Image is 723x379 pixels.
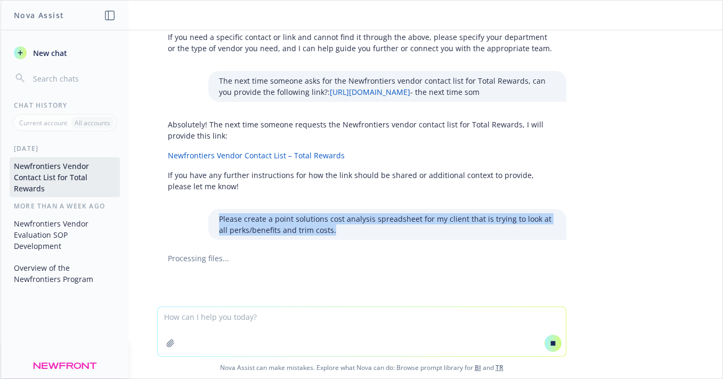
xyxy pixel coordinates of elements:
[1,144,128,153] div: [DATE]
[1,101,128,110] div: Chat History
[10,157,120,197] button: Newfrontiers Vendor Contact List for Total Rewards
[14,10,64,21] h1: Nova Assist
[19,118,67,127] p: Current account
[168,119,556,141] p: Absolutely! The next time someone requests the Newfrontiers vendor contact list for Total Rewards...
[10,259,120,288] button: Overview of the Newfrontiers Program
[168,31,556,54] p: If you need a specific contact or link and cannot find it through the above, please specify your ...
[495,363,503,372] a: TR
[10,43,120,62] button: New chat
[219,75,556,98] p: The next time someone asks for the Newfrontiers vendor contact list for Total Rewards, can you pr...
[475,363,481,372] a: BI
[330,87,410,97] a: [URL][DOMAIN_NAME]
[31,71,116,86] input: Search chats
[168,170,556,192] p: If you have any further instructions for how the link should be shared or additional context to p...
[168,150,345,160] a: Newfrontiers Vendor Contact List – Total Rewards
[157,253,566,264] div: Processing files...
[31,47,67,59] span: New chat
[75,118,110,127] p: All accounts
[10,215,120,255] button: Newfrontiers Vendor Evaluation SOP Development
[5,357,718,378] span: Nova Assist can make mistakes. Explore what Nova can do: Browse prompt library for and
[219,213,556,236] p: Please create a point solutions cost analysis spreadsheet for my client that is trying to look at...
[1,201,128,211] div: More than a week ago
